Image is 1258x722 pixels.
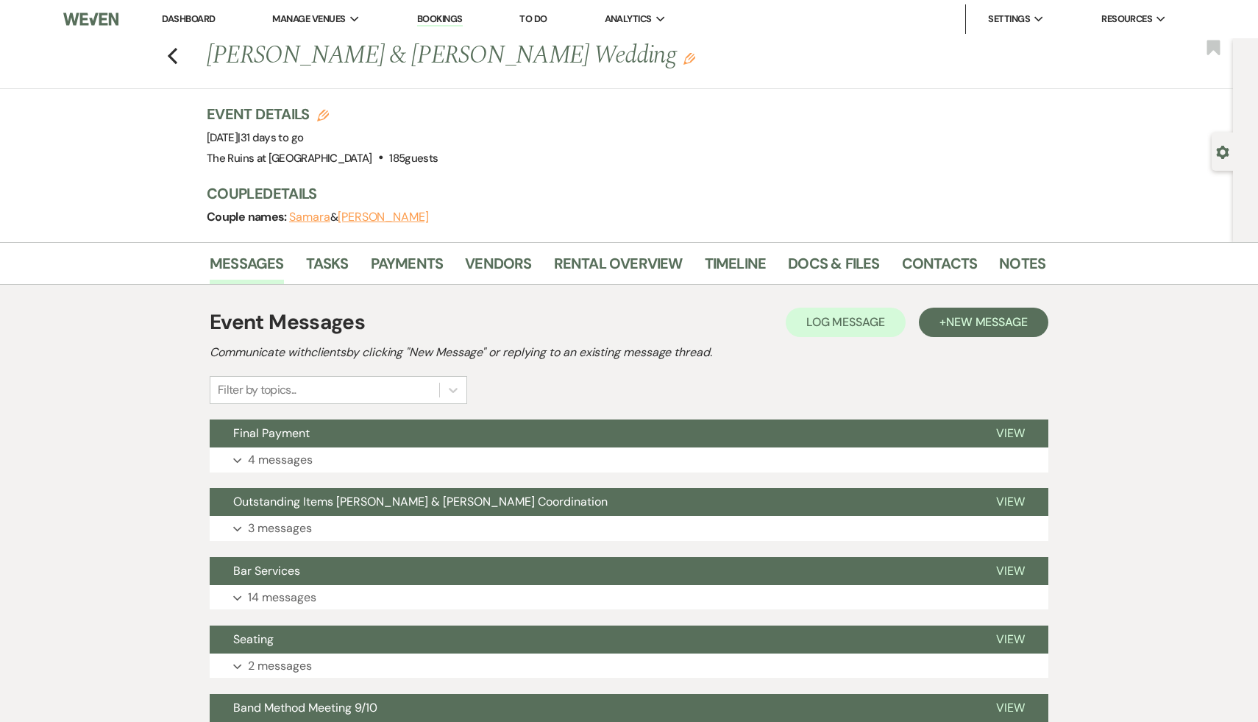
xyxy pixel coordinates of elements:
[371,252,444,284] a: Payments
[996,700,1025,715] span: View
[554,252,683,284] a: Rental Overview
[338,211,429,223] button: [PERSON_NAME]
[210,307,365,338] h1: Event Messages
[210,420,973,447] button: Final Payment
[389,151,438,166] span: 185 guests
[902,252,978,284] a: Contacts
[919,308,1048,337] button: +New Message
[63,4,119,35] img: Weven Logo
[946,314,1028,330] span: New Message
[996,563,1025,578] span: View
[210,585,1048,610] button: 14 messages
[210,344,1048,361] h2: Communicate with clients by clicking "New Message" or replying to an existing message thread.
[705,252,767,284] a: Timeline
[233,425,310,441] span: Final Payment
[996,425,1025,441] span: View
[973,557,1048,585] button: View
[248,450,313,470] p: 4 messages
[272,12,345,26] span: Manage Venues
[289,210,429,224] span: &
[788,252,879,284] a: Docs & Files
[210,488,973,516] button: Outstanding Items [PERSON_NAME] & [PERSON_NAME] Coordination
[996,631,1025,647] span: View
[210,694,973,722] button: Band Method Meeting 9/10
[999,252,1045,284] a: Notes
[806,314,885,330] span: Log Message
[519,13,547,25] a: To Do
[207,38,866,74] h1: [PERSON_NAME] & [PERSON_NAME] Wedding
[973,420,1048,447] button: View
[1216,144,1229,158] button: Open lead details
[207,151,372,166] span: The Ruins at [GEOGRAPHIC_DATA]
[207,209,289,224] span: Couple names:
[683,52,695,65] button: Edit
[210,654,1048,679] button: 2 messages
[207,104,438,124] h3: Event Details
[289,211,330,223] button: Samara
[973,488,1048,516] button: View
[996,494,1025,509] span: View
[248,588,316,607] p: 14 messages
[417,13,463,26] a: Bookings
[238,130,303,145] span: |
[210,516,1048,541] button: 3 messages
[973,626,1048,654] button: View
[233,631,274,647] span: Seating
[248,519,312,538] p: 3 messages
[241,130,304,145] span: 31 days to go
[207,183,1031,204] h3: Couple Details
[605,12,652,26] span: Analytics
[233,563,300,578] span: Bar Services
[973,694,1048,722] button: View
[210,447,1048,473] button: 4 messages
[210,557,973,585] button: Bar Services
[218,381,296,399] div: Filter by topics...
[210,626,973,654] button: Seating
[233,494,608,509] span: Outstanding Items [PERSON_NAME] & [PERSON_NAME] Coordination
[210,252,284,284] a: Messages
[162,13,215,25] a: Dashboard
[988,12,1030,26] span: Settings
[248,656,312,676] p: 2 messages
[306,252,349,284] a: Tasks
[786,308,906,337] button: Log Message
[465,252,531,284] a: Vendors
[233,700,377,715] span: Band Method Meeting 9/10
[1101,12,1152,26] span: Resources
[207,130,303,145] span: [DATE]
